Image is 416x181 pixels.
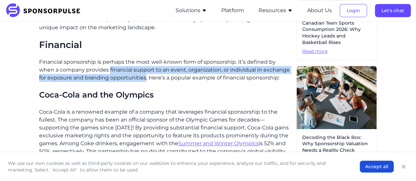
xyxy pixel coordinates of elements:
[178,140,259,147] a: Summer and Winter Olympics
[258,7,293,14] button: Resources
[39,90,291,100] h3: Coca-Cola and the Olympics
[39,39,291,51] h2: Financial
[307,7,332,14] button: About Us
[296,66,377,168] a: Decoding the Black Box: Why Sponsorship Valuation Needs a Reality CheckRead more
[39,58,291,82] p: Financial sponsorship is perhaps the most well-known form of sponsorship. It’s defined by when a ...
[5,3,85,18] img: SponsorPulse
[39,108,291,163] p: Coca-Cola is a renowned example of a company that leverages financial sponsorship to the fullest....
[340,8,367,13] a: Login
[221,7,244,14] button: Platform
[302,20,371,46] span: Canadian Teen Sports Consumption 2026: Why Hockey Leads and Basketball Rises
[340,4,367,17] button: Login
[221,8,244,13] a: Platform
[375,8,411,13] a: Let's chat
[360,161,394,172] button: Accept all
[375,4,411,17] button: Let's chat
[307,8,332,13] a: About Us
[302,48,371,55] span: Read more
[302,134,371,154] span: Decoding the Black Box: Why Sponsorship Valuation Needs a Reality Check
[8,160,347,173] p: We use our own cookies as well as third-party cookies on our websites to enhance your experience,...
[383,149,416,181] iframe: Chat Widget
[297,66,377,129] img: Getty images courtesy of Unsplash
[176,7,207,14] button: Solutions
